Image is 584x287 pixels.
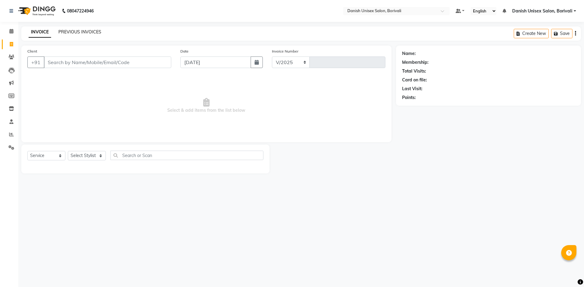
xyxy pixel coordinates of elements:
div: Card on file: [402,77,427,83]
label: Client [27,49,37,54]
div: Name: [402,50,416,57]
div: Points: [402,94,416,101]
div: Last Visit: [402,86,422,92]
span: Danish Unisex Salon, Borivali [512,8,572,14]
a: INVOICE [29,27,51,38]
button: Create New [514,29,549,38]
button: +91 [27,56,44,68]
a: PREVIOUS INVOICES [58,29,101,35]
label: Date [180,49,189,54]
img: logo [16,2,57,19]
div: Total Visits: [402,68,426,74]
b: 08047224946 [67,2,94,19]
span: Select & add items from the list below [27,75,385,136]
button: Save [551,29,572,38]
input: Search by Name/Mobile/Email/Code [44,56,171,68]
label: Invoice Number [272,49,298,54]
div: Membership: [402,59,429,66]
input: Search or Scan [110,151,263,160]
